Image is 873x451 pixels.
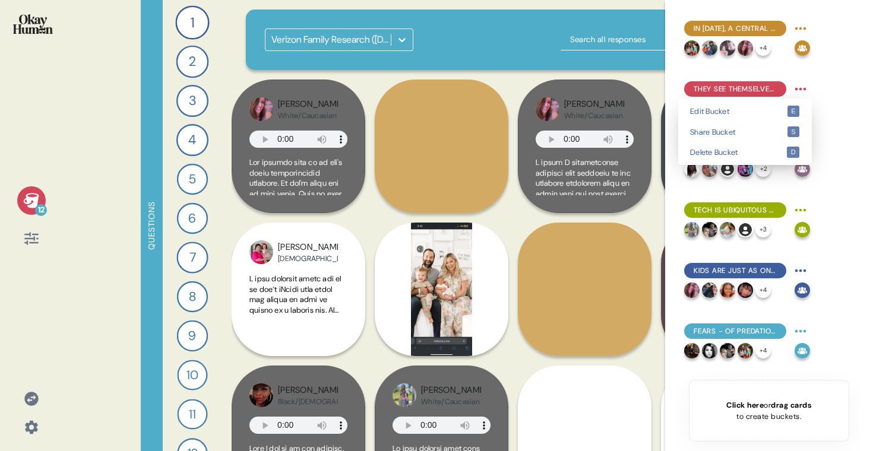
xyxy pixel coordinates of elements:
[787,147,799,158] kbd: d
[690,107,787,115] span: Edit Bucket
[787,106,800,117] kbd: e
[690,148,786,156] span: Delete Bucket
[690,128,787,136] span: Share Bucket
[787,126,800,138] kbd: s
